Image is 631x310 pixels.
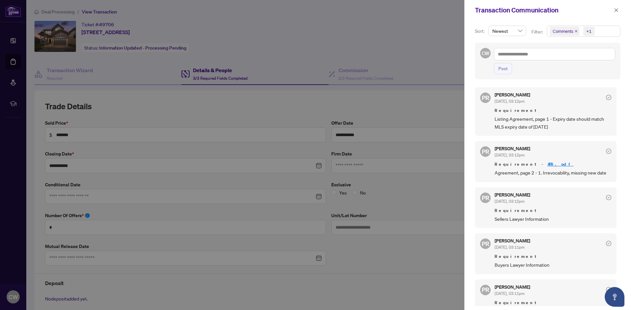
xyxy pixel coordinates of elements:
span: Requirement - [495,161,611,168]
span: PR [482,239,489,248]
h5: [PERSON_NAME] [495,285,530,289]
span: check-circle [606,95,611,100]
span: [DATE], 03:12pm [495,153,525,157]
p: Filter: [531,28,544,35]
span: Listing Agreement, page 1 - Expiry date should match MLS expiry date of [DATE] [495,115,611,131]
span: Requirement [495,107,611,114]
span: Sellers Lawyer Information [495,215,611,223]
h5: [PERSON_NAME] [495,146,530,151]
span: close [574,30,578,33]
span: check-circle [606,149,611,154]
span: close [614,8,619,12]
span: Buyers Lawyer Information [495,261,611,269]
span: Newest [492,26,522,36]
div: Transaction Communication [475,5,612,15]
span: PR [482,285,489,294]
h5: [PERSON_NAME] [495,238,530,243]
a: APS.pdf [548,161,573,167]
span: check-circle [606,195,611,200]
span: [DATE], 03:11pm [495,245,525,250]
span: Agreement, page 2 - 1. Irrevocability, missing new date [495,169,611,176]
p: Sort: [475,28,486,35]
span: check-circle [606,241,611,246]
span: PR [482,93,489,102]
button: Open asap [605,287,624,307]
span: [DATE], 03:11pm [495,291,525,296]
span: Comments [550,27,579,36]
h5: [PERSON_NAME] [495,93,530,97]
span: [DATE], 03:12pm [495,99,525,104]
span: [DATE], 03:12pm [495,199,525,204]
span: PR [482,147,489,156]
span: Requirement [495,300,611,306]
span: check-circle [606,287,611,292]
span: CW [481,50,489,57]
span: PR [482,193,489,202]
button: Post [494,63,512,74]
span: Comments [553,28,573,34]
h5: [PERSON_NAME] [495,193,530,197]
span: Requirement [495,207,611,214]
span: Requirement [495,253,611,260]
div: +1 [586,28,592,34]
